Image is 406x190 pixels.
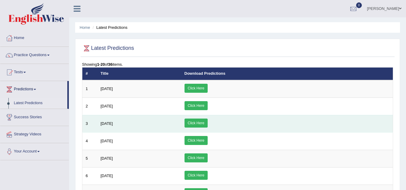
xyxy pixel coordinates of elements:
td: 5 [82,150,97,167]
span: [DATE] [101,156,113,161]
th: Title [97,68,181,80]
td: 3 [82,115,97,132]
a: Home [80,25,90,30]
a: Click Here [185,171,208,180]
a: Home [0,30,69,45]
th: Download Predictions [181,68,393,80]
td: 4 [82,132,97,150]
span: [DATE] [101,121,113,126]
span: [DATE] [101,173,113,178]
a: Click Here [185,101,208,110]
td: 2 [82,98,97,115]
a: Tests [0,64,69,79]
a: Success Stories [0,109,69,124]
b: 36 [108,62,112,67]
h2: Latest Predictions [82,44,134,53]
a: Practice Questions [0,47,69,62]
a: Click Here [185,119,208,128]
span: [DATE] [101,139,113,143]
a: Your Account [0,143,69,158]
a: Latest Predictions [11,98,67,109]
span: [DATE] [101,104,113,108]
span: [DATE] [101,86,113,91]
li: Latest Predictions [91,25,127,30]
td: 1 [82,80,97,98]
th: # [82,68,97,80]
a: Click Here [185,136,208,145]
span: 0 [356,2,362,8]
b: 1-20 [97,62,105,67]
a: Click Here [185,153,208,162]
a: Predictions [0,81,67,96]
td: 6 [82,167,97,185]
a: Click Here [185,84,208,93]
div: Showing of items. [82,62,393,67]
a: Strategy Videos [0,126,69,141]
